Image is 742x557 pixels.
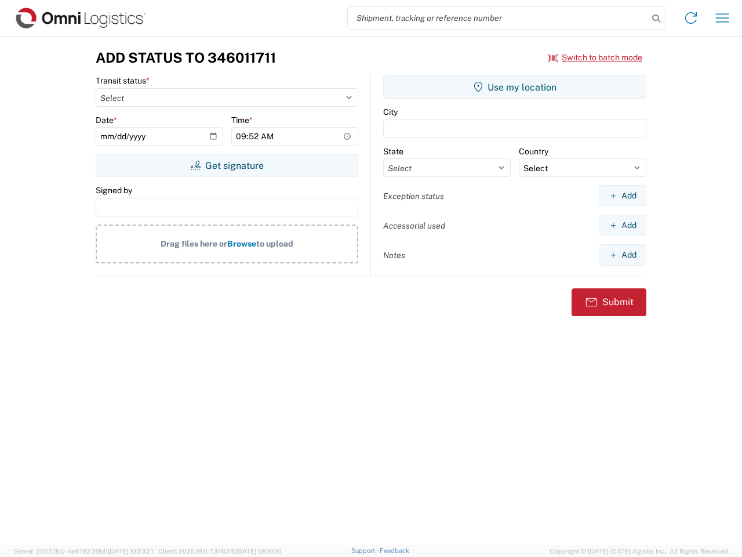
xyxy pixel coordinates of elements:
[96,115,117,125] label: Date
[14,548,153,555] span: Server: 2025.18.0-4e47823f9d1
[383,107,398,117] label: City
[351,547,380,554] a: Support
[158,548,281,555] span: Client: 2025.18.0-7346316
[550,546,728,556] span: Copyright © [DATE]-[DATE] Agistix Inc., All Rights Reserved
[96,75,150,86] label: Transit status
[236,548,281,555] span: [DATE] 08:10:16
[383,146,403,157] label: State
[161,239,227,248] span: Drag files here or
[599,185,646,207] button: Add
[108,548,153,555] span: [DATE] 10:23:21
[348,7,648,29] input: Shipment, tracking or reference number
[548,48,642,67] button: Switch to batch mode
[96,154,358,177] button: Get signature
[380,547,409,554] a: Feedback
[383,191,444,201] label: Exception status
[599,215,646,236] button: Add
[227,239,256,248] span: Browse
[231,115,253,125] label: Time
[96,185,132,196] label: Signed by
[383,75,646,99] button: Use my location
[599,244,646,266] button: Add
[519,146,548,157] label: Country
[96,49,276,66] h3: Add Status to 346011711
[383,220,445,231] label: Accessorial used
[256,239,293,248] span: to upload
[383,250,405,261] label: Notes
[572,288,646,316] button: Submit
